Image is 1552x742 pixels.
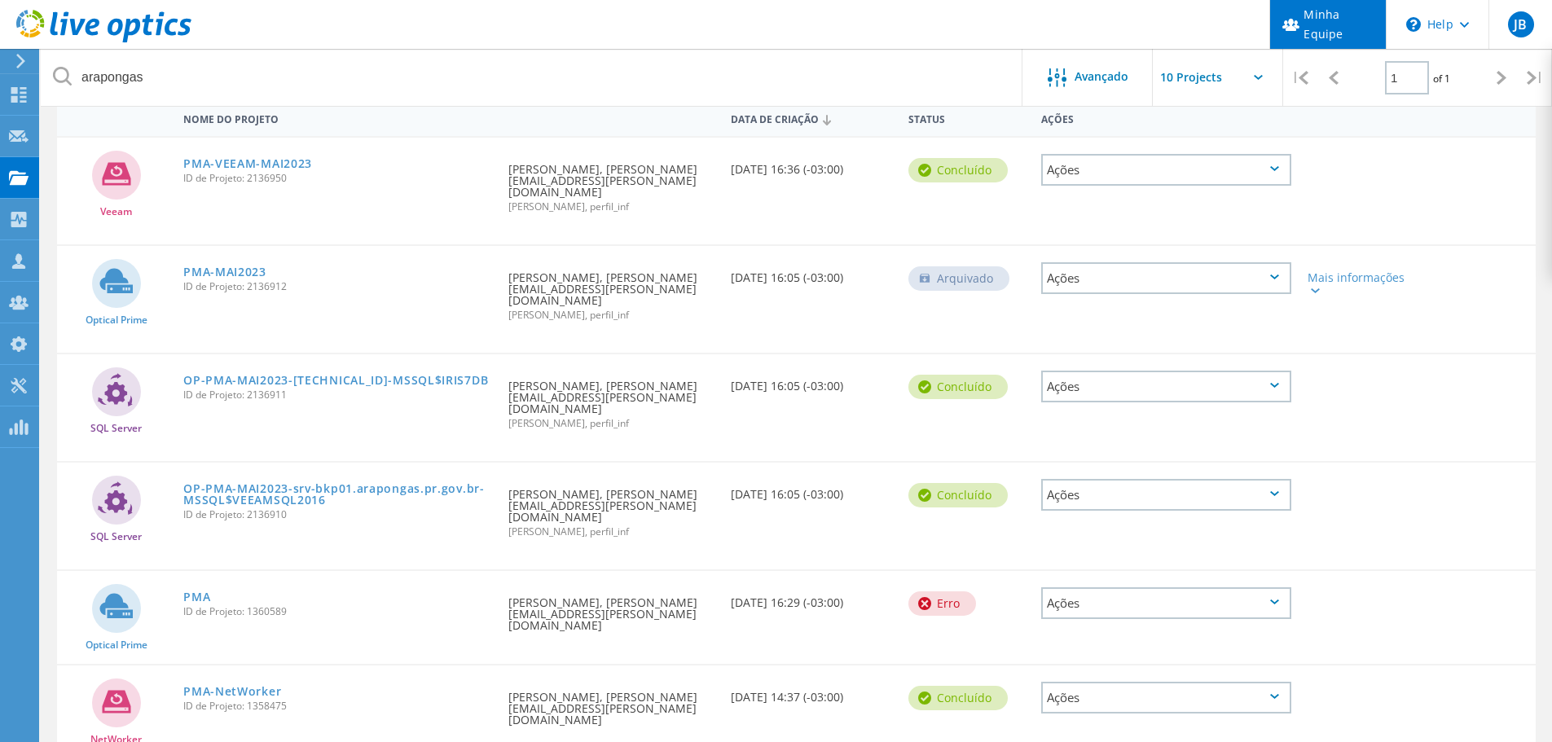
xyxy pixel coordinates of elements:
[183,390,492,400] span: ID de Projeto: 2136911
[183,686,281,697] a: PMA-NetWorker
[723,665,900,719] div: [DATE] 14:37 (-03:00)
[723,246,900,300] div: [DATE] 16:05 (-03:00)
[1519,49,1552,107] div: |
[183,282,492,292] span: ID de Projeto: 2136912
[508,527,714,537] span: [PERSON_NAME], perfil_inf
[908,375,1008,399] div: Concluído
[508,202,714,212] span: [PERSON_NAME], perfil_inf
[500,138,722,228] div: [PERSON_NAME], [PERSON_NAME][EMAIL_ADDRESS][PERSON_NAME][DOMAIN_NAME]
[900,103,1033,133] div: Status
[1041,154,1291,186] div: Ações
[500,665,722,742] div: [PERSON_NAME], [PERSON_NAME][EMAIL_ADDRESS][PERSON_NAME][DOMAIN_NAME]
[508,310,714,320] span: [PERSON_NAME], perfil_inf
[500,571,722,648] div: [PERSON_NAME], [PERSON_NAME][EMAIL_ADDRESS][PERSON_NAME][DOMAIN_NAME]
[183,591,210,603] a: PMA
[723,571,900,625] div: [DATE] 16:29 (-03:00)
[90,532,142,542] span: SQL Server
[1033,103,1299,133] div: Ações
[183,483,492,506] a: OP-PMA-MAI2023-srv-bkp01.arapongas.pr.gov.br-MSSQL$VEEAMSQL2016
[508,419,714,428] span: [PERSON_NAME], perfil_inf
[183,607,492,617] span: ID de Projeto: 1360589
[908,591,976,616] div: Erro
[90,424,142,433] span: SQL Server
[1041,587,1291,619] div: Ações
[1075,71,1128,82] span: Avançado
[183,510,492,520] span: ID de Projeto: 2136910
[183,701,492,711] span: ID de Projeto: 1358475
[1041,262,1291,294] div: Ações
[500,246,722,336] div: [PERSON_NAME], [PERSON_NAME][EMAIL_ADDRESS][PERSON_NAME][DOMAIN_NAME]
[100,207,132,217] span: Veeam
[908,266,1009,291] div: Arquivado
[86,315,147,325] span: Optical Prime
[500,463,722,553] div: [PERSON_NAME], [PERSON_NAME][EMAIL_ADDRESS][PERSON_NAME][DOMAIN_NAME]
[1514,18,1527,31] span: JB
[723,138,900,191] div: [DATE] 16:36 (-03:00)
[908,158,1008,182] div: Concluído
[175,103,500,133] div: Nome do Projeto
[183,375,488,386] a: OP-PMA-MAI2023-[TECHNICAL_ID]-MSSQL$IRIS7DB
[1433,72,1450,86] span: of 1
[1308,272,1409,295] div: Mais informações
[1406,17,1421,32] svg: \n
[41,49,1023,106] input: Pesquisar projetos por nome, proprietário, ID, empresa, etc
[908,686,1008,710] div: Concluído
[723,103,900,134] div: Data de Criação
[500,354,722,445] div: [PERSON_NAME], [PERSON_NAME][EMAIL_ADDRESS][PERSON_NAME][DOMAIN_NAME]
[86,640,147,650] span: Optical Prime
[1041,371,1291,402] div: Ações
[16,34,191,46] a: Live Optics Dashboard
[183,158,312,169] a: PMA-VEEAM-MAI2023
[183,266,266,278] a: PMA-MAI2023
[1283,49,1317,107] div: |
[908,483,1008,507] div: Concluído
[183,173,492,183] span: ID de Projeto: 2136950
[723,354,900,408] div: [DATE] 16:05 (-03:00)
[1041,479,1291,511] div: Ações
[1041,682,1291,713] div: Ações
[723,463,900,516] div: [DATE] 16:05 (-03:00)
